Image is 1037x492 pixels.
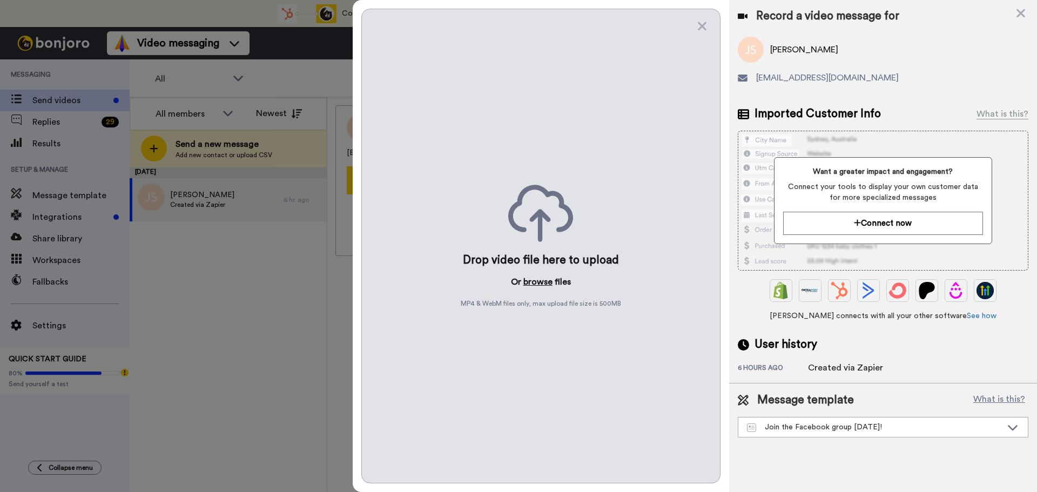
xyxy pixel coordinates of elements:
div: Drop video file here to upload [463,253,619,268]
div: 6 hours ago [738,363,808,374]
div: message notification from Grant, 2w ago. Hey Becky, HAPPY ANNIVERSARY!! From the whole team and m... [16,14,200,173]
span: User history [755,336,817,353]
p: Message from Grant, sent 2w ago [47,156,192,166]
div: Created via Zapier [808,361,883,374]
div: From the whole team and myself, thank you so much for staying with us for a whole year. [47,36,192,78]
span: [PERSON_NAME] connects with all your other software [738,311,1028,321]
span: Want a greater impact and engagement? [783,166,982,177]
b: HAPPY ANNIVERSARY!! [49,37,148,45]
span: Imported Customer Info [755,106,881,122]
img: Drip [947,282,965,299]
span: MP4 & WebM files only, max upload file size is 500 MB [461,299,621,308]
img: Patreon [918,282,935,299]
img: Profile image for Grant [24,23,42,41]
span: Message template [757,392,854,408]
img: Hubspot [831,282,848,299]
button: What is this? [970,392,1028,408]
button: browse [523,275,553,288]
a: See how [967,312,996,320]
span: Connect your tools to display your own customer data for more specialized messages [783,181,982,203]
p: Or files [511,275,571,288]
div: Message content [47,21,192,154]
button: Connect now [783,212,982,235]
div: What is this? [977,107,1028,120]
img: ActiveCampaign [860,282,877,299]
img: Message-temps.svg [747,423,756,432]
iframe: vimeo [47,84,192,149]
img: Ontraport [802,282,819,299]
img: GoHighLevel [977,282,994,299]
div: Join the Facebook group [DATE]! [747,422,1002,433]
img: ConvertKit [889,282,906,299]
div: Hey [PERSON_NAME], [47,21,192,31]
img: Shopify [772,282,790,299]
